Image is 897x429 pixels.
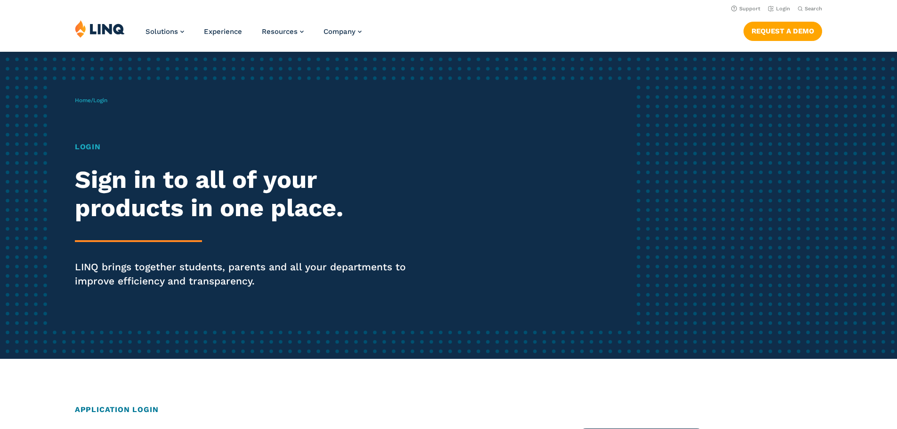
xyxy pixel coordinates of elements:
[145,27,178,36] span: Solutions
[75,404,822,415] h2: Application Login
[75,141,420,153] h1: Login
[75,97,107,104] span: /
[743,22,822,40] a: Request a Demo
[798,5,822,12] button: Open Search Bar
[75,20,125,38] img: LINQ | K‑12 Software
[262,27,304,36] a: Resources
[743,20,822,40] nav: Button Navigation
[262,27,298,36] span: Resources
[768,6,790,12] a: Login
[323,27,356,36] span: Company
[323,27,362,36] a: Company
[204,27,242,36] a: Experience
[145,20,362,51] nav: Primary Navigation
[93,97,107,104] span: Login
[731,6,760,12] a: Support
[805,6,822,12] span: Search
[75,166,420,222] h2: Sign in to all of your products in one place.
[75,97,91,104] a: Home
[75,260,420,288] p: LINQ brings together students, parents and all your departments to improve efficiency and transpa...
[145,27,184,36] a: Solutions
